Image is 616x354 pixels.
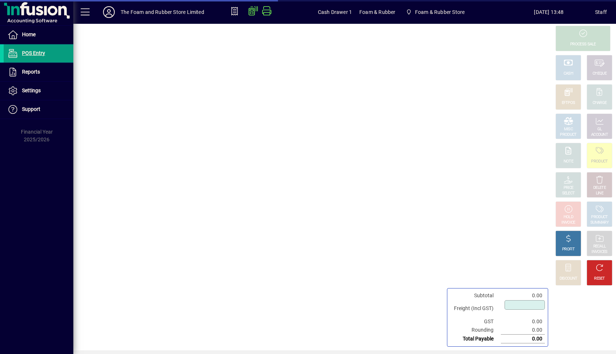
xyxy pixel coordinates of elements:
div: PROFIT [562,247,575,252]
a: Reports [4,63,73,81]
div: RESET [594,276,605,282]
span: Settings [22,87,41,93]
div: LINE [596,191,603,196]
div: DISCOUNT [560,276,577,282]
td: Rounding [450,326,501,335]
div: Staff [595,6,607,18]
div: INVOICES [591,249,607,255]
td: Subtotal [450,291,501,300]
span: [DATE] 13:48 [503,6,595,18]
div: PROCESS SALE [570,42,596,47]
div: PRODUCT [591,159,608,164]
td: 0.00 [501,291,545,300]
span: Reports [22,69,40,75]
a: Settings [4,82,73,100]
span: Foam & Rubber [359,6,395,18]
div: ACCOUNT [591,132,608,138]
td: 0.00 [501,317,545,326]
span: Home [22,31,36,37]
td: GST [450,317,501,326]
div: The Foam and Rubber Store Limited [121,6,204,18]
td: Total Payable [450,335,501,343]
a: Support [4,100,73,119]
div: GL [597,127,602,132]
td: 0.00 [501,326,545,335]
span: Support [22,106,40,112]
td: Freight (Incl GST) [450,300,501,317]
span: Cash Drawer 1 [318,6,352,18]
a: Home [4,26,73,44]
div: SELECT [562,191,575,196]
td: 0.00 [501,335,545,343]
div: MISC [564,127,573,132]
div: RECALL [593,244,606,249]
div: HOLD [564,215,573,220]
span: Foam & Rubber Store [415,6,465,18]
div: DELETE [593,185,606,191]
span: Foam & Rubber Store [403,5,467,19]
div: PRODUCT [591,215,608,220]
div: CASH [564,71,573,77]
button: Profile [97,5,121,19]
span: POS Entry [22,50,45,56]
div: INVOICE [561,220,575,226]
div: SUMMARY [590,220,609,226]
div: PRODUCT [560,132,576,138]
div: CHARGE [593,100,607,106]
div: PRICE [564,185,573,191]
div: EFTPOS [562,100,575,106]
div: NOTE [564,159,573,164]
div: CHEQUE [593,71,606,77]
